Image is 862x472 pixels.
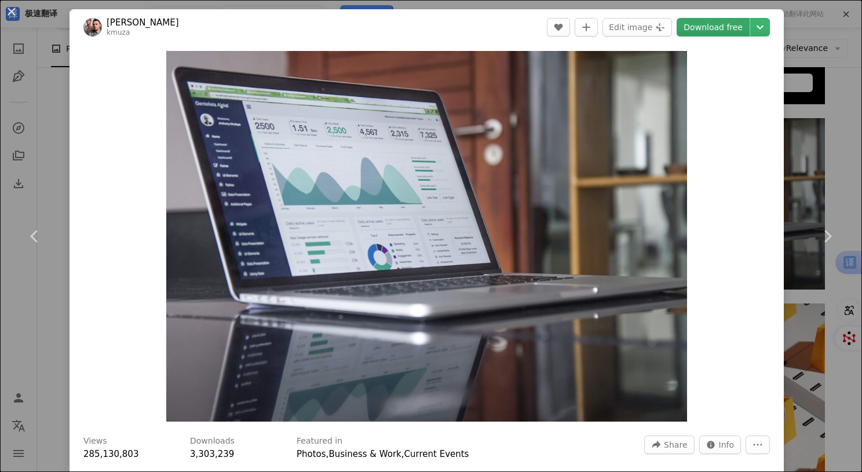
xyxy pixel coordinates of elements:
[328,449,401,459] a: Business & Work
[750,18,770,36] button: Choose download size
[792,181,862,292] a: Next
[547,18,570,36] button: Like
[644,436,694,454] button: Share this image
[719,436,735,453] span: Info
[190,436,235,447] h3: Downloads
[602,18,672,36] button: Edit image
[677,18,750,36] a: Download free
[107,28,130,36] a: kmuza
[664,436,687,453] span: Share
[83,449,138,459] span: 285,130,803
[326,449,329,459] span: ,
[83,436,107,447] h3: Views
[83,18,102,36] img: Go to Carlos Muza's profile
[297,436,342,447] h3: Featured in
[107,17,179,28] a: [PERSON_NAME]
[190,449,234,459] span: 3,303,239
[699,436,742,454] button: Stats about this image
[166,51,687,422] img: laptop computer on glass-top table
[404,449,469,459] a: Current Events
[166,51,687,422] button: Zoom in on this image
[746,436,770,454] button: More Actions
[575,18,598,36] button: Add to Collection
[401,449,404,459] span: ,
[297,449,326,459] a: Photos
